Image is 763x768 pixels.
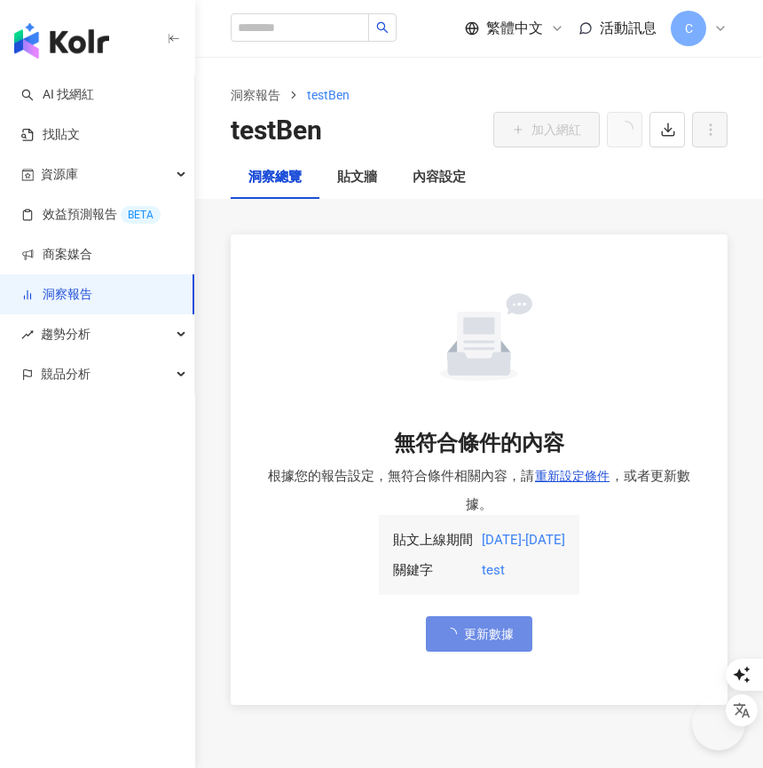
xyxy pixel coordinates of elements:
[444,627,457,640] span: loading
[692,697,745,750] iframe: Help Scout Beacon - Open
[307,88,350,102] span: testBen
[534,458,610,494] button: 重新設定條件
[376,21,389,34] span: search
[413,167,466,188] div: 內容設定
[393,529,473,550] div: 貼文上線期間
[600,20,657,36] span: 活動訊息
[41,314,90,354] span: 趨勢分析
[464,627,514,641] span: 更新數據
[337,167,377,188] div: 貼文牆
[535,469,610,483] span: 重新設定條件
[21,206,161,224] a: 效益預測報告BETA
[248,167,302,188] div: 洞察總覽
[266,458,692,515] div: 根據您的報告設定，無符合條件相關內容，請 ，或者更新數據。
[41,154,78,194] span: 資源庫
[21,286,92,304] a: 洞察報告
[482,529,565,550] div: [DATE] - [DATE]
[227,85,284,105] a: 洞察報告
[231,112,322,149] div: testBen
[482,559,565,581] div: test
[685,19,693,38] span: C
[394,429,564,459] div: 無符合條件的內容
[493,112,600,147] button: 加入網紅
[14,23,109,59] img: logo
[41,354,90,394] span: 競品分析
[393,559,473,581] div: 關鍵字
[486,19,543,38] span: 繁體中文
[21,86,94,104] a: searchAI 找網紅
[21,246,92,264] a: 商案媒合
[21,126,80,144] a: 找貼文
[426,616,532,652] button: 更新數據
[21,329,34,341] span: rise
